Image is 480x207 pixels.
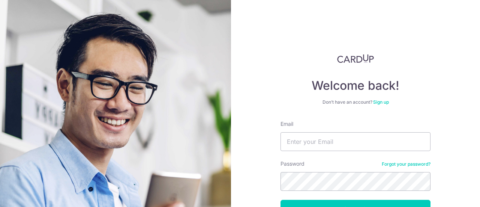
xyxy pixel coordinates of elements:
[280,160,304,168] label: Password
[382,161,430,167] a: Forgot your password?
[373,99,389,105] a: Sign up
[280,99,430,105] div: Don’t have an account?
[280,78,430,93] h4: Welcome back!
[337,54,374,63] img: CardUp Logo
[280,120,293,128] label: Email
[280,132,430,151] input: Enter your Email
